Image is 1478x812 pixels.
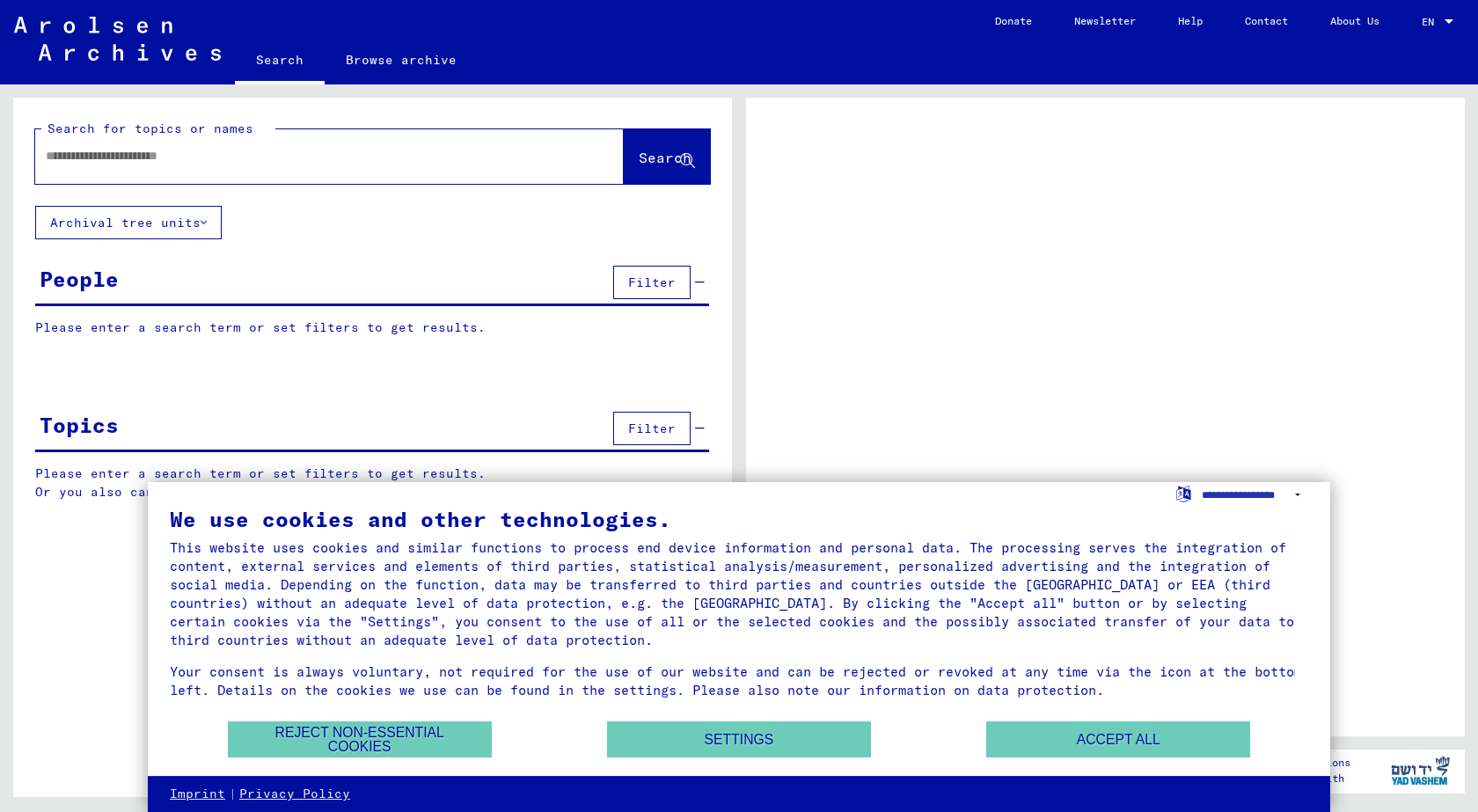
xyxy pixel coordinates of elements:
[170,662,1308,699] div: Your consent is always voluntary, not required for the use of our website and can be rejected or ...
[40,409,119,441] div: Topics
[613,412,691,445] button: Filter
[607,721,871,757] button: Settings
[170,786,225,803] a: Imprint
[35,465,710,501] p: Please enter a search term or set filters to get results. Or you also can browse the manually.
[40,263,119,295] div: People
[325,39,478,81] a: Browse archive
[639,149,691,166] span: Search
[624,129,710,184] button: Search
[239,786,350,803] a: Privacy Policy
[1387,749,1453,793] img: yv_logo.png
[170,508,1308,530] div: We use cookies and other technologies.
[35,206,222,239] button: Archival tree units
[235,39,325,84] a: Search
[228,721,492,757] button: Reject non-essential cookies
[628,274,676,290] span: Filter
[628,421,676,436] span: Filter
[170,538,1308,649] div: This website uses cookies and similar functions to process end device information and personal da...
[613,266,691,299] button: Filter
[35,318,709,337] p: Please enter a search term or set filters to get results.
[1422,16,1441,28] span: EN
[14,17,221,61] img: Arolsen_neg.svg
[986,721,1250,757] button: Accept all
[48,121,253,136] mat-label: Search for topics or names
